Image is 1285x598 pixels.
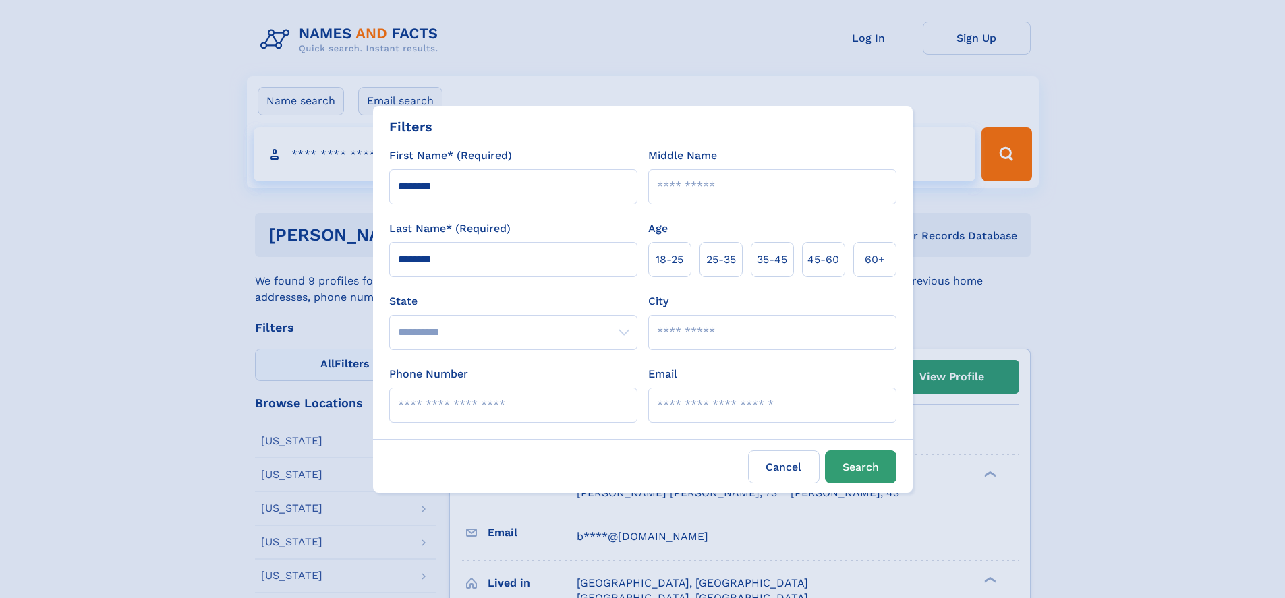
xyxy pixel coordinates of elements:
label: City [648,293,668,309]
label: First Name* (Required) [389,148,512,164]
span: 45‑60 [807,251,839,268]
span: 25‑35 [706,251,736,268]
label: Cancel [748,450,820,483]
button: Search [825,450,896,483]
span: 35‑45 [757,251,787,268]
label: Phone Number [389,366,468,382]
label: Age [648,220,668,237]
label: Email [648,366,677,382]
span: 18‑25 [656,251,683,268]
label: Last Name* (Required) [389,220,511,237]
span: 60+ [865,251,885,268]
label: State [389,293,637,309]
label: Middle Name [648,148,717,164]
div: Filters [389,117,432,137]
